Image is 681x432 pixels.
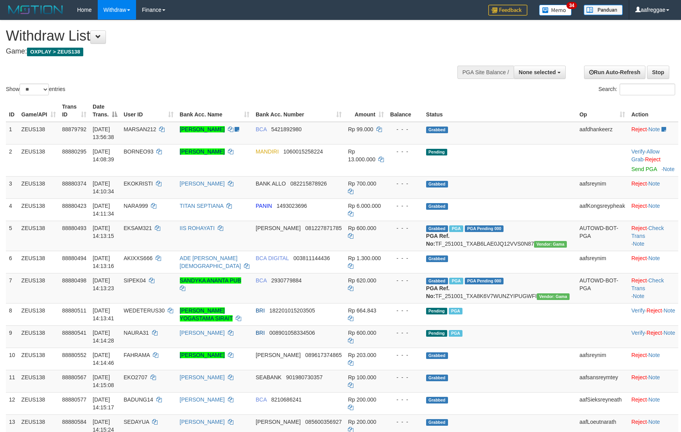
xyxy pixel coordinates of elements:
[584,5,623,15] img: panduan.png
[390,125,420,133] div: - - -
[180,203,224,209] a: TITAN SEPTIANA
[124,277,146,284] span: SIPEK04
[6,370,18,392] td: 11
[93,180,114,195] span: [DATE] 14:10:34
[180,396,225,403] a: [PERSON_NAME]
[663,166,675,172] a: Note
[6,4,65,16] img: MOTION_logo.png
[348,203,381,209] span: Rp 6.000.000
[648,352,660,358] a: Note
[6,144,18,176] td: 2
[576,176,628,198] td: aafsreynim
[18,176,59,198] td: ZEUS138
[348,126,373,132] span: Rp 99.000
[180,225,215,231] a: IIS ROHAYATI
[631,126,647,132] a: Reject
[180,277,241,284] a: SANDYKA ANANTA PUB
[6,100,18,122] th: ID
[426,255,448,262] span: Grabbed
[256,225,301,231] span: [PERSON_NAME]
[576,100,628,122] th: Op: activate to sort column ascending
[647,66,669,79] a: Stop
[180,255,241,269] a: ADE [PERSON_NAME][DEMOGRAPHIC_DATA]
[62,419,86,425] span: 88880584
[124,352,150,358] span: FAHRAMA
[628,144,678,176] td: · ·
[59,100,90,122] th: Trans ID: activate to sort column ascending
[62,330,86,336] span: 88880541
[305,352,342,358] span: Copy 089617374865 to clipboard
[519,69,556,75] span: None selected
[6,303,18,325] td: 8
[256,419,301,425] span: [PERSON_NAME]
[647,307,662,314] a: Reject
[348,255,381,261] span: Rp 1.300.000
[6,122,18,145] td: 1
[648,180,660,187] a: Note
[628,273,678,303] td: · ·
[256,126,267,132] span: BCA
[124,126,156,132] span: MARSAN212
[423,221,576,251] td: TF_251001_TXAB6LAE0JQ12VVS0N87
[423,100,576,122] th: Status
[256,352,301,358] span: [PERSON_NAME]
[390,329,420,337] div: - - -
[124,180,153,187] span: EKOKRISTI
[180,307,233,321] a: [PERSON_NAME] YOGASTAMA SIRAIT
[6,348,18,370] td: 10
[348,277,376,284] span: Rp 620.000
[348,180,376,187] span: Rp 700.000
[253,100,345,122] th: Bank Acc. Number: activate to sort column ascending
[6,48,446,55] h4: Game:
[426,181,448,187] span: Grabbed
[305,225,342,231] span: Copy 081227871785 to clipboard
[576,392,628,414] td: aafSieksreyneath
[93,126,114,140] span: [DATE] 13:56:38
[390,224,420,232] div: - - -
[124,255,152,261] span: AKIXXS666
[426,225,448,232] span: Grabbed
[631,419,647,425] a: Reject
[6,176,18,198] td: 3
[426,419,448,426] span: Grabbed
[631,225,664,239] a: Check Trans
[576,348,628,370] td: aafsreynim
[256,255,289,261] span: BCA DIGITAL
[62,255,86,261] span: 88880494
[20,84,49,95] select: Showentries
[124,374,147,380] span: EKO2707
[631,374,647,380] a: Reject
[124,307,165,314] span: WEDETERUS30
[631,203,647,209] a: Reject
[631,277,664,291] a: Check Trans
[628,370,678,392] td: ·
[18,325,59,348] td: ZEUS138
[426,375,448,381] span: Grabbed
[62,203,86,209] span: 88880423
[348,352,376,358] span: Rp 203.000
[576,221,628,251] td: AUTOWD-BOT-PGA
[426,330,447,337] span: Pending
[426,352,448,359] span: Grabbed
[18,251,59,273] td: ZEUS138
[18,348,59,370] td: ZEUS138
[271,126,302,132] span: Copy 5421892980 to clipboard
[576,370,628,392] td: aafsansreymtey
[648,396,660,403] a: Note
[648,126,660,132] a: Note
[93,374,114,388] span: [DATE] 14:15:08
[390,277,420,284] div: - - -
[631,148,659,162] a: Allow Grab
[628,325,678,348] td: · ·
[62,126,86,132] span: 88879792
[293,255,330,261] span: Copy 003811144436 to clipboard
[62,225,86,231] span: 88880493
[537,293,570,300] span: Vendor URL: https://trx31.1velocity.biz
[576,251,628,273] td: aafsreynim
[390,307,420,314] div: - - -
[631,330,645,336] a: Verify
[90,100,120,122] th: Date Trans.: activate to sort column descending
[18,144,59,176] td: ZEUS138
[426,308,447,314] span: Pending
[18,221,59,251] td: ZEUS138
